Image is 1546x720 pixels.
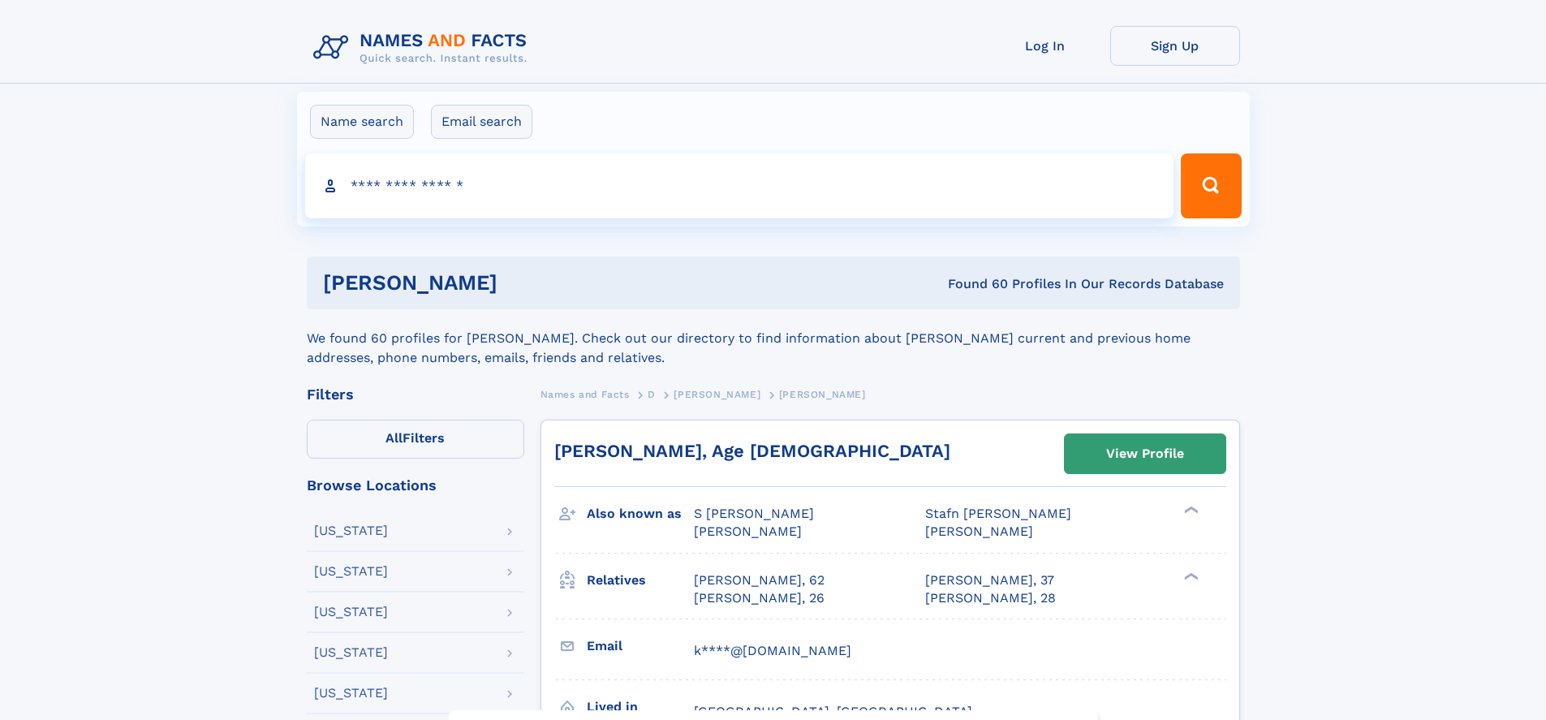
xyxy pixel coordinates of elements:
[307,478,524,493] div: Browse Locations
[554,441,950,461] a: [PERSON_NAME], Age [DEMOGRAPHIC_DATA]
[980,26,1110,66] a: Log In
[925,524,1033,539] span: [PERSON_NAME]
[694,704,972,719] span: [GEOGRAPHIC_DATA], [GEOGRAPHIC_DATA]
[307,420,524,459] label: Filters
[1065,434,1225,473] a: View Profile
[305,153,1174,218] input: search input
[722,275,1224,293] div: Found 60 Profiles In Our Records Database
[310,105,414,139] label: Name search
[694,589,825,607] a: [PERSON_NAME], 26
[1181,153,1241,218] button: Search Button
[648,384,656,404] a: D
[694,524,802,539] span: [PERSON_NAME]
[925,506,1071,521] span: Stafn [PERSON_NAME]
[314,646,388,659] div: [US_STATE]
[307,26,540,70] img: Logo Names and Facts
[314,524,388,537] div: [US_STATE]
[314,606,388,619] div: [US_STATE]
[1180,571,1199,581] div: ❯
[314,565,388,578] div: [US_STATE]
[314,687,388,700] div: [US_STATE]
[307,309,1240,368] div: We found 60 profiles for [PERSON_NAME]. Check out our directory to find information about [PERSON...
[674,384,760,404] a: [PERSON_NAME]
[587,500,694,528] h3: Also known as
[323,273,723,293] h1: [PERSON_NAME]
[925,589,1056,607] a: [PERSON_NAME], 28
[674,389,760,400] span: [PERSON_NAME]
[385,430,403,446] span: All
[1110,26,1240,66] a: Sign Up
[540,384,630,404] a: Names and Facts
[1180,505,1199,515] div: ❯
[648,389,656,400] span: D
[1106,435,1184,472] div: View Profile
[925,571,1054,589] a: [PERSON_NAME], 37
[431,105,532,139] label: Email search
[587,567,694,594] h3: Relatives
[587,632,694,660] h3: Email
[694,571,825,589] a: [PERSON_NAME], 62
[307,387,524,402] div: Filters
[694,506,814,521] span: S [PERSON_NAME]
[779,389,866,400] span: [PERSON_NAME]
